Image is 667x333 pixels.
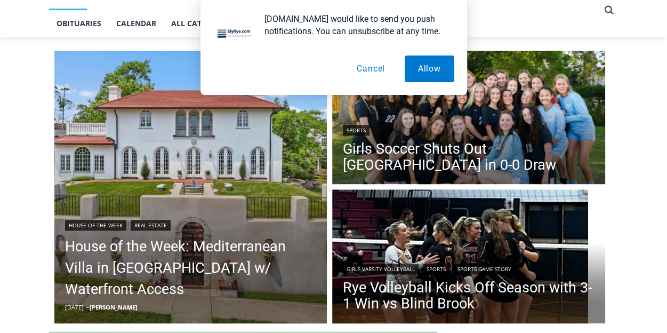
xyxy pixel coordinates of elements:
a: Sports [343,125,369,136]
span: Intern @ [DOMAIN_NAME] [279,106,494,130]
button: Allow [405,55,454,82]
a: Open Tues. - Sun. [PHONE_NUMBER] [1,107,107,133]
time: [DATE] [65,303,84,311]
img: (PHOTO: The Rye Volleyball team huddles during the first set against Harrison on Thursday, Octobe... [332,189,605,326]
div: "[PERSON_NAME] and I covered the [DATE] Parade, which was a really eye opening experience as I ha... [269,1,504,104]
a: Girls Varsity Volleyball [343,264,419,274]
a: House of the Week: Mediterranean Villa in [GEOGRAPHIC_DATA] w/ Waterfront Access [65,236,317,300]
button: Cancel [343,55,398,82]
div: [DOMAIN_NAME] would like to send you push notifications. You can unsubscribe at any time. [256,13,454,37]
div: "the precise, almost orchestrated movements of cutting and assembling sushi and [PERSON_NAME] mak... [110,67,157,128]
a: Sports [423,264,449,274]
span: – [86,303,90,311]
img: notification icon [213,13,256,55]
span: Open Tues. - Sun. [PHONE_NUMBER] [3,110,105,150]
a: Real Estate [131,220,171,231]
a: House of the Week [65,220,126,231]
a: Rye Volleyball Kicks Off Season with 3-1 Win vs Blind Brook [343,280,594,312]
div: | [65,218,317,231]
a: Sports Game Story [454,264,515,274]
a: Girls Soccer Shuts Out [GEOGRAPHIC_DATA] in 0-0 Draw [343,141,594,173]
div: | | [343,261,594,274]
a: Intern @ [DOMAIN_NAME] [256,104,517,133]
img: 514 Alda Road, Mamaroneck [54,51,327,324]
a: Read More House of the Week: Mediterranean Villa in Mamaroneck w/ Waterfront Access [54,51,327,324]
a: Read More Rye Volleyball Kicks Off Season with 3-1 Win vs Blind Brook [332,189,605,326]
a: [PERSON_NAME] [90,303,138,311]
